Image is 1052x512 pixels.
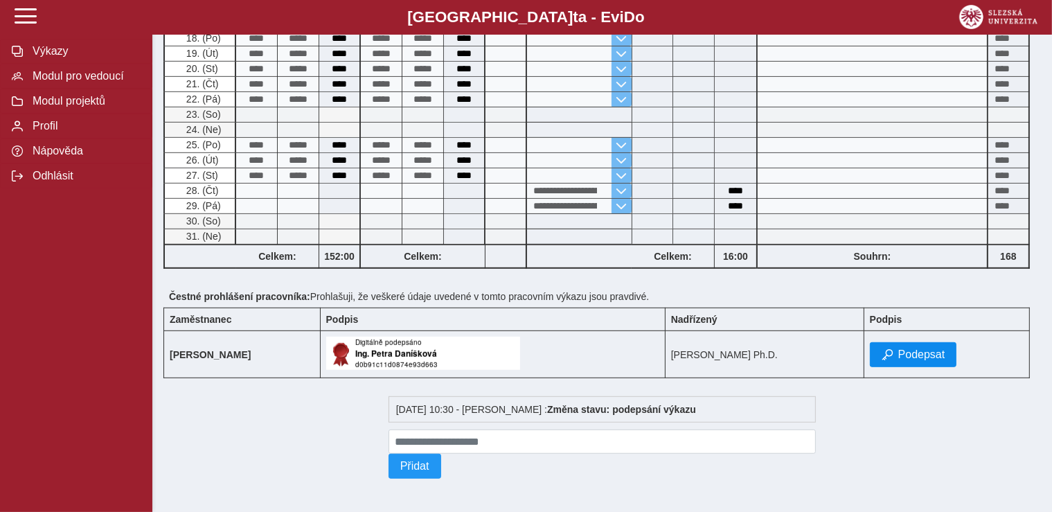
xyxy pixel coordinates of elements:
span: Profil [28,120,141,132]
td: [PERSON_NAME] Ph.D. [665,331,864,378]
span: 23. (So) [184,109,221,120]
b: Celkem: [632,251,714,262]
span: D [624,8,635,26]
span: Modul projektů [28,95,141,107]
b: [GEOGRAPHIC_DATA] a - Evi [42,8,1010,26]
b: 152:00 [319,251,359,262]
span: 19. (Út) [184,48,219,59]
b: Změna stavu: podepsání výkazu [547,404,696,415]
span: 22. (Pá) [184,94,221,105]
img: Digitálně podepsáno uživatelem [326,337,520,370]
span: 27. (St) [184,170,218,181]
button: Přidat [389,454,441,479]
b: Podpis [870,314,902,325]
span: 30. (So) [184,215,221,227]
b: Celkem: [361,251,485,262]
span: Nápověda [28,145,141,157]
span: Přidat [400,460,429,473]
span: 18. (Po) [184,33,221,44]
b: 168 [988,251,1028,262]
span: 26. (Út) [184,155,219,166]
img: logo_web_su.png [959,5,1037,29]
span: 28. (Čt) [184,185,219,196]
span: 25. (Po) [184,139,221,150]
b: 16:00 [715,251,756,262]
span: 31. (Ne) [184,231,222,242]
span: 20. (St) [184,63,218,74]
b: [PERSON_NAME] [170,349,251,360]
b: Celkem: [236,251,319,262]
span: Odhlásit [28,170,141,182]
button: Podepsat [870,342,957,367]
span: Podepsat [898,348,945,361]
b: Souhrn: [854,251,891,262]
span: o [635,8,645,26]
span: 24. (Ne) [184,124,222,135]
span: Výkazy [28,45,141,58]
b: Nadřízený [671,314,717,325]
span: 21. (Čt) [184,78,219,89]
div: Prohlašuji, že veškeré údaje uvedené v tomto pracovním výkazu jsou pravdivé. [163,285,1041,308]
b: Čestné prohlášení pracovníka: [169,291,310,302]
span: 29. (Pá) [184,200,221,211]
div: [DATE] 10:30 - [PERSON_NAME] : [389,396,817,423]
span: Modul pro vedoucí [28,70,141,82]
b: Zaměstnanec [170,314,231,325]
span: t [573,8,578,26]
b: Podpis [326,314,359,325]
